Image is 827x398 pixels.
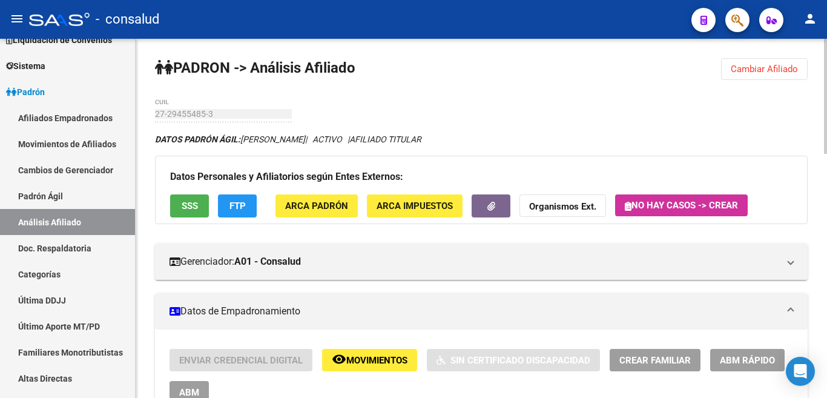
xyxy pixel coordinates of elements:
[615,194,748,216] button: No hay casos -> Crear
[619,355,691,366] span: Crear Familiar
[170,349,312,371] button: Enviar Credencial Digital
[218,194,257,217] button: FTP
[155,134,421,144] i: | ACTIVO |
[731,64,798,75] span: Cambiar Afiliado
[6,59,45,73] span: Sistema
[427,349,600,371] button: Sin Certificado Discapacidad
[155,244,808,280] mat-expansion-panel-header: Gerenciador:A01 - Consalud
[10,12,24,26] mat-icon: menu
[96,6,159,33] span: - consalud
[170,194,209,217] button: SSS
[710,349,785,371] button: ABM Rápido
[275,194,358,217] button: ARCA Padrón
[179,355,303,366] span: Enviar Credencial Digital
[346,355,407,366] span: Movimientos
[155,134,240,144] strong: DATOS PADRÓN ÁGIL:
[803,12,817,26] mat-icon: person
[610,349,700,371] button: Crear Familiar
[786,357,815,386] div: Open Intercom Messenger
[377,201,453,212] span: ARCA Impuestos
[182,201,198,212] span: SSS
[155,134,305,144] span: [PERSON_NAME]
[720,355,775,366] span: ABM Rápido
[519,194,606,217] button: Organismos Ext.
[322,349,417,371] button: Movimientos
[450,355,590,366] span: Sin Certificado Discapacidad
[285,201,348,212] span: ARCA Padrón
[349,134,421,144] span: AFILIADO TITULAR
[179,387,199,398] span: ABM
[6,33,112,47] span: Liquidación de Convenios
[229,201,246,212] span: FTP
[367,194,463,217] button: ARCA Impuestos
[332,352,346,366] mat-icon: remove_red_eye
[155,293,808,330] mat-expansion-panel-header: Datos de Empadronamiento
[155,59,355,76] strong: PADRON -> Análisis Afiliado
[170,305,779,318] mat-panel-title: Datos de Empadronamiento
[234,255,301,268] strong: A01 - Consalud
[721,58,808,80] button: Cambiar Afiliado
[170,255,779,268] mat-panel-title: Gerenciador:
[529,202,596,213] strong: Organismos Ext.
[6,85,45,99] span: Padrón
[625,200,738,211] span: No hay casos -> Crear
[170,168,792,185] h3: Datos Personales y Afiliatorios según Entes Externos:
